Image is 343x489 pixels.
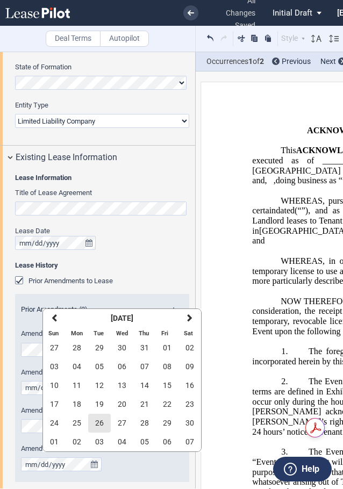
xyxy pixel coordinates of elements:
[43,433,66,451] button: 01
[140,400,149,408] span: 21
[185,343,194,352] span: 02
[43,330,59,337] small: Sunday
[111,414,133,433] button: 27
[111,357,133,376] button: 06
[43,339,66,357] button: 27
[133,339,156,357] button: 31
[66,339,88,357] button: 28
[320,57,336,66] span: Next
[88,339,111,357] button: 29
[273,457,332,481] button: Help
[88,376,111,395] button: 12
[66,330,83,337] small: Monday
[111,339,133,357] button: 30
[140,343,149,352] span: 31
[163,381,171,390] span: 15
[15,63,72,71] span: State of Formation
[73,343,81,352] span: 28
[185,362,194,371] span: 09
[140,419,149,427] span: 28
[73,437,81,446] span: 02
[178,357,201,376] button: 09
[262,32,274,45] button: Paste
[95,343,104,352] span: 29
[73,362,81,371] span: 04
[133,330,149,337] small: Thursday
[66,357,88,376] button: 04
[15,101,48,109] span: Entity Type
[185,419,194,427] span: 30
[133,395,156,414] button: 21
[163,419,171,427] span: 29
[43,414,66,433] button: 24
[50,419,59,427] span: 24
[66,395,88,414] button: 18
[163,343,171,352] span: 01
[206,56,264,67] span: Occurrences of
[140,362,149,371] span: 07
[50,437,59,446] span: 01
[178,339,201,357] button: 02
[204,32,217,45] button: Undo
[50,381,59,390] span: 10
[156,433,178,451] button: 06
[66,376,88,395] button: 11
[88,433,111,451] button: 03
[88,395,111,414] button: 19
[185,437,194,446] span: 07
[118,362,126,371] span: 06
[156,395,178,414] button: 22
[88,457,101,471] button: true
[133,433,156,451] button: 05
[111,314,133,322] strong: [DATE]
[88,330,104,337] small: Tuesday
[156,414,178,433] button: 29
[73,400,81,408] span: 18
[276,176,342,185] span: doing business as “
[272,56,311,67] div: Previous
[82,236,96,250] button: true
[265,176,267,185] span: ,
[28,277,113,285] span: Prior Amendments to Lease
[100,31,149,47] label: Autopilot
[140,381,149,390] span: 14
[66,414,88,433] button: 25
[178,395,201,414] button: 23
[118,400,126,408] span: 20
[185,381,194,390] span: 16
[178,433,201,451] button: 07
[111,376,133,395] button: 13
[15,227,50,235] span: Lease Date
[185,400,194,408] span: 23
[15,189,92,197] span: Title of Lease Agreement
[260,57,264,66] b: 2
[46,31,101,47] label: Deal Terms
[281,347,288,356] span: 1.
[156,330,168,337] small: Friday
[163,400,171,408] span: 22
[156,376,178,395] button: 15
[302,462,319,476] label: Help
[248,32,261,45] button: Copy
[281,447,288,457] span: 3.
[111,433,133,451] button: 04
[111,330,128,337] small: Wednesday
[118,343,126,352] span: 30
[111,395,133,414] button: 20
[88,357,111,376] button: 05
[133,414,156,433] button: 28
[95,400,104,408] span: 19
[281,146,296,155] span: This
[282,57,311,66] span: Previous
[118,381,126,390] span: 13
[156,339,178,357] button: 01
[88,414,111,433] button: 26
[50,400,59,408] span: 17
[15,276,113,286] md-checkbox: Prior Amendments to Lease
[133,376,156,395] button: 14
[43,376,66,395] button: 10
[66,433,88,451] button: 02
[95,381,104,390] span: 12
[156,357,178,376] button: 08
[50,362,59,371] span: 03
